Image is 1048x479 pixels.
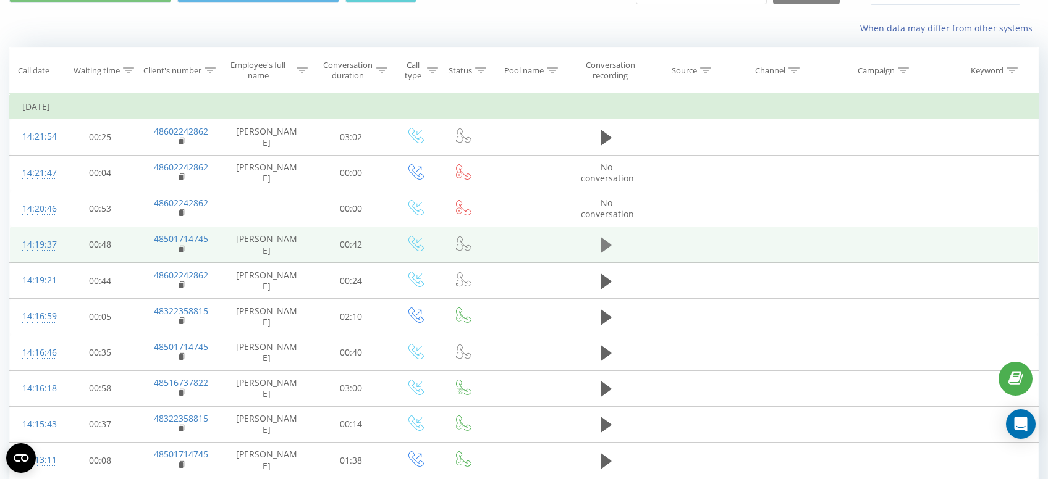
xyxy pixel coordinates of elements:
[61,263,140,299] td: 00:44
[581,197,634,220] span: No conversation
[154,197,208,209] a: 48602242862
[22,161,48,185] div: 14:21:47
[222,263,311,299] td: [PERSON_NAME]
[311,227,391,262] td: 00:42
[222,227,311,262] td: [PERSON_NAME]
[222,443,311,478] td: [PERSON_NAME]
[860,22,1039,34] a: When data may differ from other systems
[154,269,208,281] a: 48602242862
[61,299,140,335] td: 00:05
[581,161,634,184] span: No conversation
[22,341,48,365] div: 14:16:46
[61,406,140,442] td: 00:37
[311,155,391,191] td: 00:00
[143,65,201,76] div: Client's number
[61,335,140,370] td: 00:35
[402,60,424,81] div: Call type
[154,161,208,173] a: 48602242862
[222,155,311,191] td: [PERSON_NAME]
[222,119,311,155] td: [PERSON_NAME]
[322,60,373,81] div: Conversation duration
[22,125,48,149] div: 14:21:54
[311,263,391,299] td: 00:24
[22,304,48,328] div: 14:16:59
[311,335,391,370] td: 00:40
[61,191,140,227] td: 00:53
[22,448,48,472] div: 14:13:11
[18,65,49,76] div: Call date
[154,341,208,352] a: 48501714745
[154,448,208,460] a: 48501714745
[504,65,544,76] div: Pool name
[74,65,120,76] div: Waiting time
[154,412,208,424] a: 48322358815
[154,305,208,317] a: 48322358815
[22,233,48,257] div: 14:19:37
[858,65,895,76] div: Campaign
[311,299,391,335] td: 02:10
[580,60,641,81] div: Conversation recording
[61,155,140,191] td: 00:04
[22,377,48,401] div: 14:16:18
[154,377,208,388] a: 48516737822
[311,406,391,442] td: 00:14
[449,65,472,76] div: Status
[222,406,311,442] td: [PERSON_NAME]
[154,233,208,244] a: 48501714745
[311,191,391,227] td: 00:00
[311,370,391,406] td: 03:00
[22,412,48,436] div: 14:15:43
[61,119,140,155] td: 00:25
[222,370,311,406] td: [PERSON_NAME]
[154,125,208,137] a: 48602242862
[61,227,140,262] td: 00:48
[61,443,140,478] td: 00:08
[22,269,48,293] div: 14:19:21
[1006,409,1036,439] div: Open Intercom Messenger
[222,335,311,370] td: [PERSON_NAME]
[971,65,1004,76] div: Keyword
[672,65,697,76] div: Source
[222,299,311,335] td: [PERSON_NAME]
[222,60,294,81] div: Employee's full name
[311,119,391,155] td: 03:02
[61,370,140,406] td: 00:58
[22,197,48,221] div: 14:20:46
[311,443,391,478] td: 01:38
[10,94,1039,119] td: [DATE]
[755,65,785,76] div: Channel
[6,443,36,473] button: Open CMP widget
